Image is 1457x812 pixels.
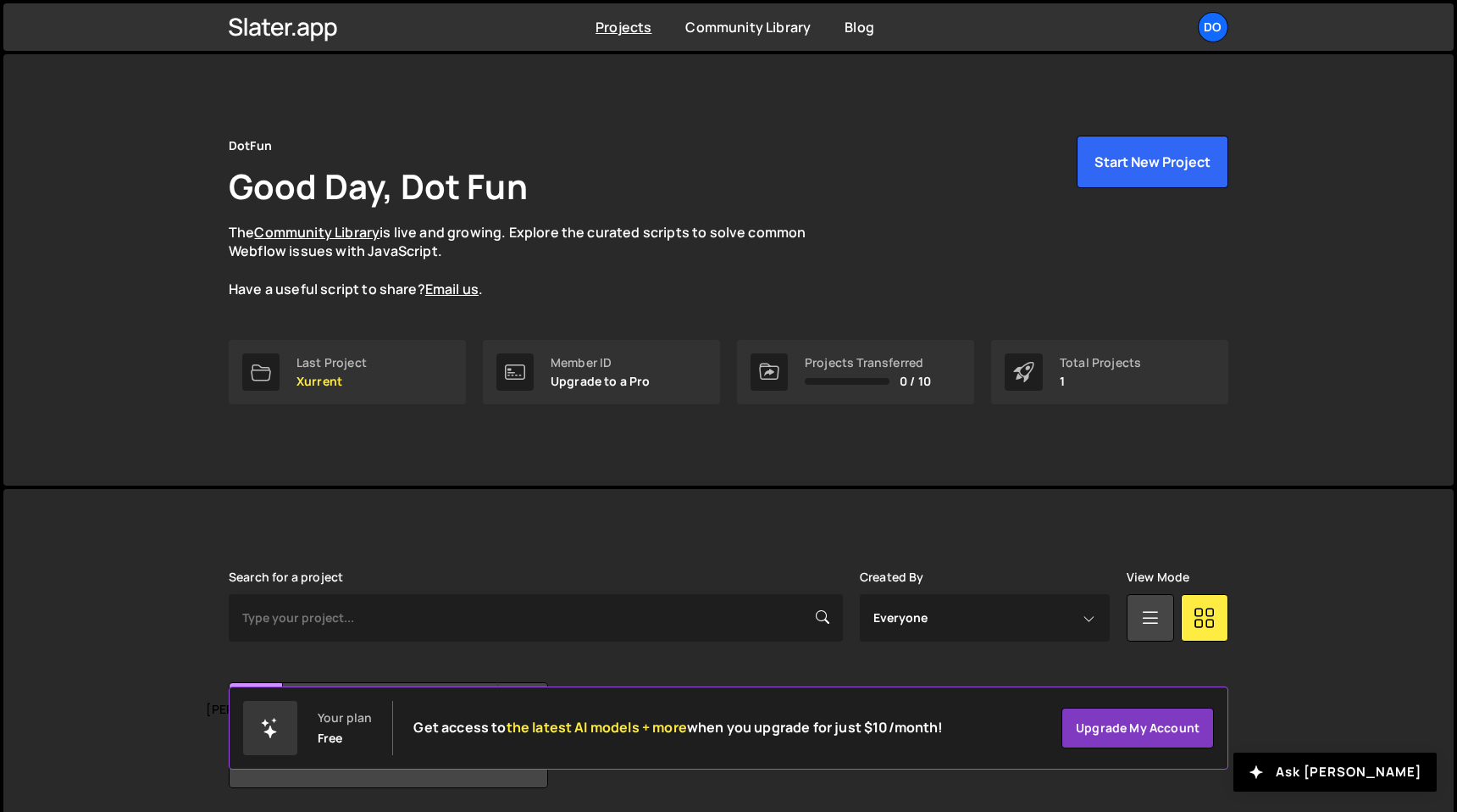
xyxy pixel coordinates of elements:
a: Community Library [254,223,379,242]
div: Free [318,731,343,745]
p: 1 [1060,375,1141,388]
div: Last Project [296,356,367,370]
a: Email us [425,280,479,298]
span: 0 / 10 [900,375,931,388]
label: View Mode [1127,570,1189,584]
button: Ask [PERSON_NAME] [1233,753,1437,792]
span: the latest AI models + more [507,718,687,737]
a: Blog [845,18,874,36]
a: Do [1198,12,1228,42]
div: DotFun [229,136,272,156]
label: Search for a project [229,570,343,584]
div: Total Projects [1060,356,1141,370]
a: Community Library [685,18,811,36]
label: Created By [860,570,924,584]
div: [PERSON_NAME] [230,683,283,737]
div: Projects Transferred [805,356,931,370]
a: Upgrade my account [1061,708,1214,748]
input: Type your project... [229,594,843,642]
a: Projects [596,18,651,36]
div: Member ID [551,356,651,370]
p: Xurrent [296,375,367,388]
a: Last Project Xurrent [229,340,466,404]
h2: Get access to when you upgrade for just $10/month! [413,720,943,736]
p: The is live and growing. Explore the curated scripts to solve common Webflow issues with JavaScri... [229,223,839,299]
a: [PERSON_NAME] Xurrent Created by Dot Fun 23 pages, last updated by Dot Fun [DATE] [229,682,548,788]
button: Start New Project [1077,136,1228,188]
p: Upgrade to a Pro [551,375,651,388]
h1: Good Day, Dot Fun [229,163,528,209]
div: Your plan [318,711,372,725]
